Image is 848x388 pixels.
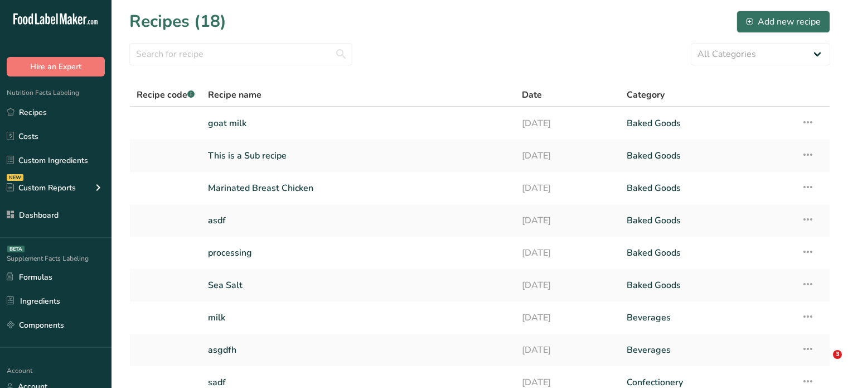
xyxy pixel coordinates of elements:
span: Category [627,88,665,102]
a: processing [208,241,508,265]
div: NEW [7,174,23,181]
div: Add new recipe [746,15,821,28]
a: asdf [208,209,508,232]
a: [DATE] [522,338,613,362]
button: Hire an Expert [7,57,105,76]
a: This is a Sub recipe [208,144,508,167]
input: Search for recipe [129,43,352,65]
div: Custom Reports [7,182,76,194]
a: goat milk [208,112,508,135]
button: Add new recipe [736,11,830,33]
a: asgdfh [208,338,508,362]
span: 3 [833,350,842,359]
a: milk [208,306,508,329]
a: Baked Goods [627,241,788,265]
span: Recipe name [208,88,261,102]
a: Marinated Breast Chicken [208,176,508,200]
iframe: Intercom live chat [810,350,837,377]
a: [DATE] [522,306,613,329]
a: [DATE] [522,112,613,135]
a: [DATE] [522,176,613,200]
a: Sea Salt [208,274,508,297]
a: Baked Goods [627,274,788,297]
a: Beverages [627,338,788,362]
a: Baked Goods [627,112,788,135]
div: BETA [7,246,25,252]
a: Baked Goods [627,144,788,167]
h1: Recipes (18) [129,9,226,34]
a: Baked Goods [627,209,788,232]
a: Baked Goods [627,176,788,200]
a: [DATE] [522,241,613,265]
a: Beverages [627,306,788,329]
a: [DATE] [522,144,613,167]
span: Date [522,88,542,102]
a: [DATE] [522,274,613,297]
a: [DATE] [522,209,613,232]
span: Recipe code [137,89,195,101]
